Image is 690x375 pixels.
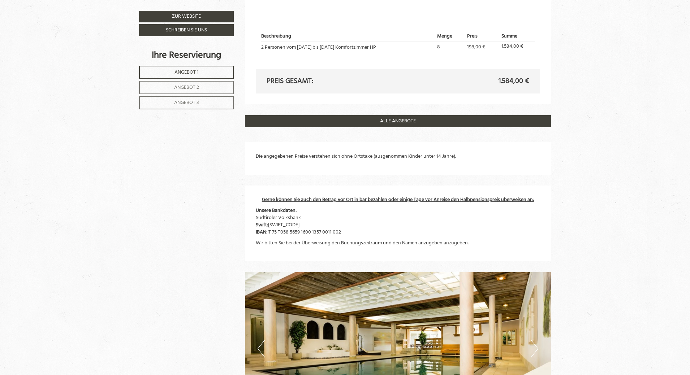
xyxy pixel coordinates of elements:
th: Menge [435,31,465,41]
strong: Unsere Bankdaten: [256,206,297,215]
span: Angebot 2 [174,83,199,92]
th: Beschreibung [261,31,435,41]
button: Next [531,340,538,358]
th: Preis [465,31,499,41]
strong: Swift: [256,221,268,229]
span: 198,00 € [467,43,485,51]
td: 1.584,00 € [499,42,535,53]
strong: IBAN: [256,228,267,236]
span: 1.584,00 € [499,76,529,87]
td: 8 [435,42,465,53]
span: Angebot 1 [174,68,199,77]
button: Previous [258,340,265,358]
th: Summe [499,31,535,41]
p: Die angegebenen Preise verstehen sich ohne Ortstaxe (ausgenommen Kinder unter 14 Jahre). [256,153,540,160]
div: Preis gesamt: [261,76,398,87]
span: Angebot 3 [174,99,199,107]
td: 2 Personen vom [DATE] bis [DATE] Komfortzimmer HP [261,42,435,53]
p: Südtiroler Volksbank [SWIFT_CODE] IT 75 T058 5659 1600 1357 0011 002 [256,207,540,236]
a: Zur Website [139,11,234,22]
strong: Gerne können Sie auch den Betrag vor Ort in bar bezahlen oder einige Tage vor Anreise den Halbpen... [262,196,534,204]
a: Schreiben Sie uns [139,24,234,36]
div: Ihre Reservierung [139,49,234,62]
p: Wir bitten Sie bei der Überweisung den Buchungszeitraum und den Namen anzugeben anzugeben. [256,240,540,247]
a: ALLE ANGEBOTE [245,115,551,127]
